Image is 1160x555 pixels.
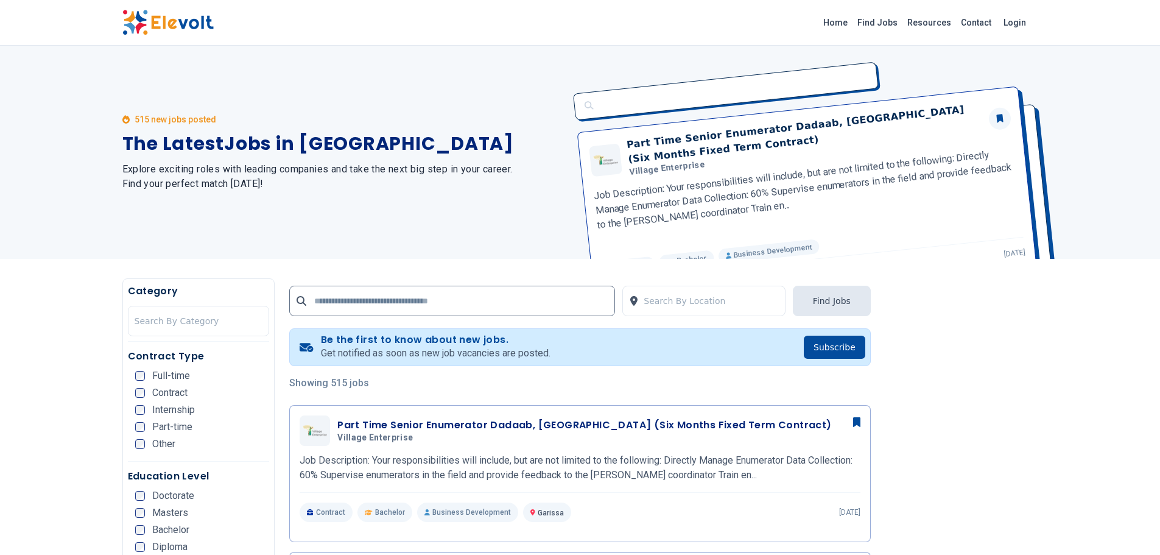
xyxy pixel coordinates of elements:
[152,525,189,535] span: Bachelor
[152,388,188,398] span: Contract
[375,507,405,517] span: Bachelor
[152,422,192,432] span: Part-time
[152,542,188,552] span: Diploma
[417,503,518,522] p: Business Development
[128,284,270,299] h5: Category
[152,491,194,501] span: Doctorate
[300,503,353,522] p: Contract
[135,508,145,518] input: Masters
[122,133,566,155] h1: The Latest Jobs in [GEOGRAPHIC_DATA]
[128,349,270,364] h5: Contract Type
[135,371,145,381] input: Full-time
[818,13,852,32] a: Home
[303,425,327,436] img: Village Enterprise
[321,346,550,361] p: Get notified as soon as new job vacancies are posted.
[128,469,270,484] h5: Education Level
[321,334,550,346] h4: Be the first to know about new jobs.
[996,10,1033,35] a: Login
[135,113,216,125] p: 515 new jobs posted
[902,13,956,32] a: Resources
[300,453,860,483] p: Job Description: Your responsibilities will include, but are not limited to the following: Direct...
[956,13,996,32] a: Contact
[337,418,831,433] h3: Part Time Senior Enumerator Dadaab, [GEOGRAPHIC_DATA] (Six Months Fixed Term Contract)
[152,405,195,415] span: Internship
[804,336,865,359] button: Subscribe
[135,525,145,535] input: Bachelor
[337,433,413,444] span: Village Enterprise
[852,13,902,32] a: Find Jobs
[135,388,145,398] input: Contract
[122,162,566,191] h2: Explore exciting roles with leading companies and take the next big step in your career. Find you...
[152,439,175,449] span: Other
[538,509,564,517] span: Garissa
[135,422,145,432] input: Part-time
[152,371,190,381] span: Full-time
[289,376,871,391] p: Showing 515 jobs
[135,491,145,501] input: Doctorate
[135,439,145,449] input: Other
[122,10,214,35] img: Elevolt
[135,542,145,552] input: Diploma
[135,405,145,415] input: Internship
[152,508,188,518] span: Masters
[839,507,860,517] p: [DATE]
[793,286,871,316] button: Find Jobs
[300,415,860,522] a: Village EnterprisePart Time Senior Enumerator Dadaab, [GEOGRAPHIC_DATA] (Six Months Fixed Term Co...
